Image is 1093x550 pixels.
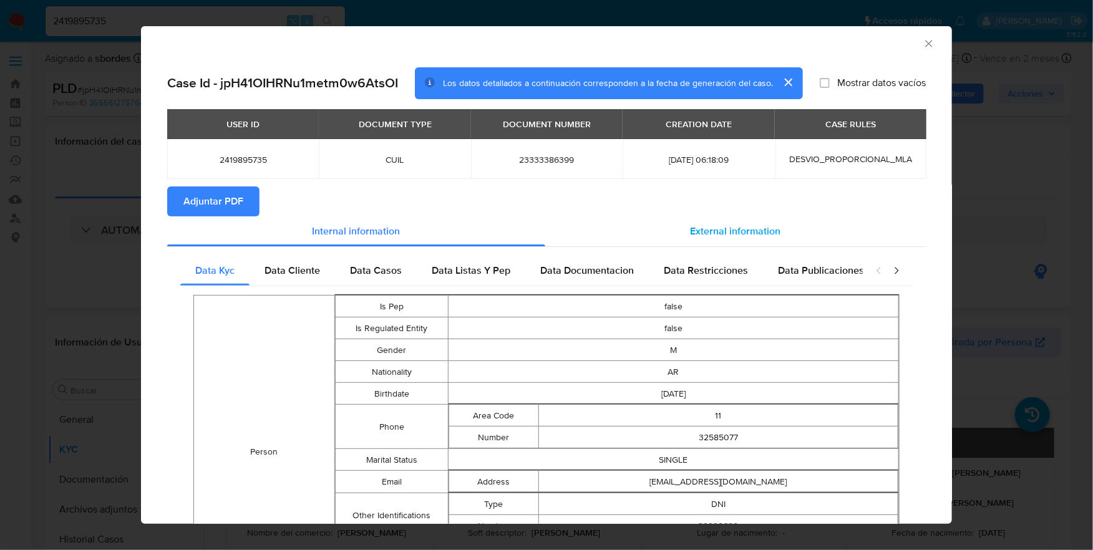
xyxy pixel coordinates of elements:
span: Data Cliente [265,263,320,277]
span: 23333386399 [486,154,608,165]
span: DESVIO_PROPORCIONAL_MLA [790,153,913,165]
td: Area Code [449,405,538,427]
button: cerrar [773,67,803,97]
div: Detailed internal info [180,256,863,286]
span: Mostrar datos vacíos [837,77,926,89]
td: DNI [538,493,898,515]
td: false [448,317,898,339]
div: DOCUMENT TYPE [351,113,439,135]
td: M [448,339,898,361]
td: Email [336,471,449,493]
td: Nationality [336,361,449,383]
div: CASE RULES [818,113,883,135]
span: Data Publicaciones [778,263,864,277]
td: Is Regulated Entity [336,317,449,339]
td: 32585077 [538,427,898,448]
div: USER ID [219,113,267,135]
div: CREATION DATE [658,113,739,135]
span: Data Kyc [195,263,235,277]
button: Adjuntar PDF [167,186,260,216]
span: CUIL [334,154,455,165]
span: Data Documentacion [540,263,634,277]
td: Birthdate [336,383,449,405]
span: 2419895735 [182,154,304,165]
span: External information [691,224,781,238]
td: [EMAIL_ADDRESS][DOMAIN_NAME] [538,471,898,493]
div: Detailed info [167,216,926,246]
td: 11 [538,405,898,427]
td: Phone [336,405,449,449]
span: Data Restricciones [664,263,748,277]
td: AR [448,361,898,383]
td: Address [449,471,538,493]
input: Mostrar datos vacíos [820,78,830,88]
span: Adjuntar PDF [183,188,243,215]
td: Other Identifications [336,493,449,538]
td: 33338639 [538,515,898,537]
td: Is Pep [336,296,449,317]
span: Los datos detallados a continuación corresponden a la fecha de generación del caso. [443,77,773,89]
div: closure-recommendation-modal [141,26,952,524]
td: [DATE] [448,383,898,405]
td: Number [449,515,538,537]
span: [DATE] 06:18:09 [638,154,759,165]
span: Data Casos [350,263,402,277]
button: Cerrar ventana [923,37,934,49]
div: DOCUMENT NUMBER [495,113,598,135]
td: Number [449,427,538,448]
td: Marital Status [336,449,449,471]
td: Gender [336,339,449,361]
td: false [448,296,898,317]
span: Data Listas Y Pep [432,263,510,277]
td: Type [449,493,538,515]
h2: Case Id - jpH41OIHRNu1metm0w6AtsOI [167,75,398,91]
span: Internal information [313,224,401,238]
td: SINGLE [448,449,898,471]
